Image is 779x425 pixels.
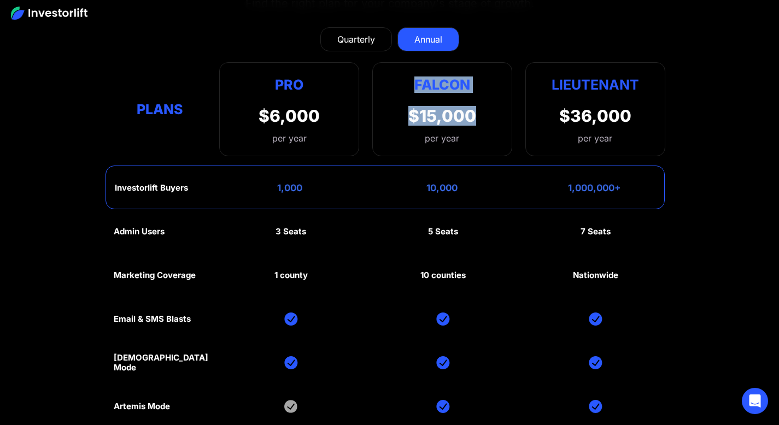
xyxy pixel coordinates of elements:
div: per year [425,132,459,145]
div: Nationwide [573,270,618,280]
div: Admin Users [114,227,165,237]
div: $6,000 [259,106,320,126]
div: Marketing Coverage [114,270,196,280]
div: Artemis Mode [114,402,170,411]
div: 7 Seats [581,227,611,237]
div: Pro [259,74,320,95]
div: $36,000 [559,106,631,126]
div: 1,000,000+ [568,182,621,193]
div: 1 county [274,270,308,280]
div: Falcon [414,74,470,95]
div: Quarterly [337,33,375,46]
div: Email & SMS Blasts [114,314,191,324]
div: 5 Seats [428,227,458,237]
div: Open Intercom Messenger [742,388,768,414]
div: per year [578,132,612,145]
div: 10 counties [420,270,466,280]
div: 10,000 [426,182,458,193]
div: Plans [114,99,206,120]
strong: Lieutenant [552,76,639,93]
div: $15,000 [408,106,476,126]
div: [DEMOGRAPHIC_DATA] Mode [114,353,208,373]
div: per year [259,132,320,145]
div: 1,000 [277,182,302,193]
div: 3 Seats [276,227,306,237]
div: Investorlift Buyers [115,183,188,193]
div: Annual [414,33,442,46]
